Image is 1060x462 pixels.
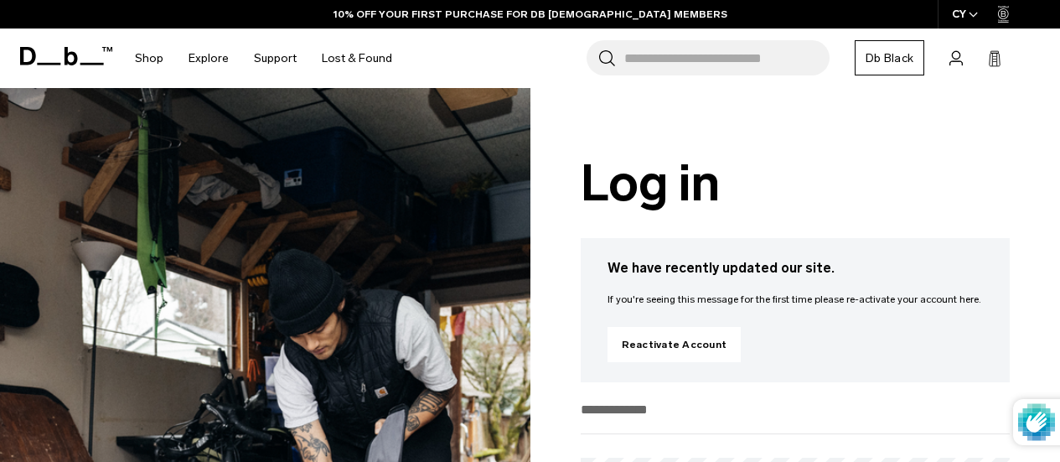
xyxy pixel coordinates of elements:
h3: We have recently updated our site. [608,258,984,278]
p: If you're seeing this message for the first time please re-activate your account here. [608,292,984,307]
a: 10% OFF YOUR FIRST PURCHASE FOR DB [DEMOGRAPHIC_DATA] MEMBERS [334,7,727,22]
h1: Log in [581,155,1011,211]
a: Db Black [855,40,924,75]
a: Support [254,29,297,88]
img: Protected by hCaptcha [1018,399,1055,445]
nav: Main Navigation [122,29,405,88]
a: Explore [189,29,229,88]
a: Shop [135,29,163,88]
a: Lost & Found [322,29,392,88]
a: Reactivate Account [608,327,742,362]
